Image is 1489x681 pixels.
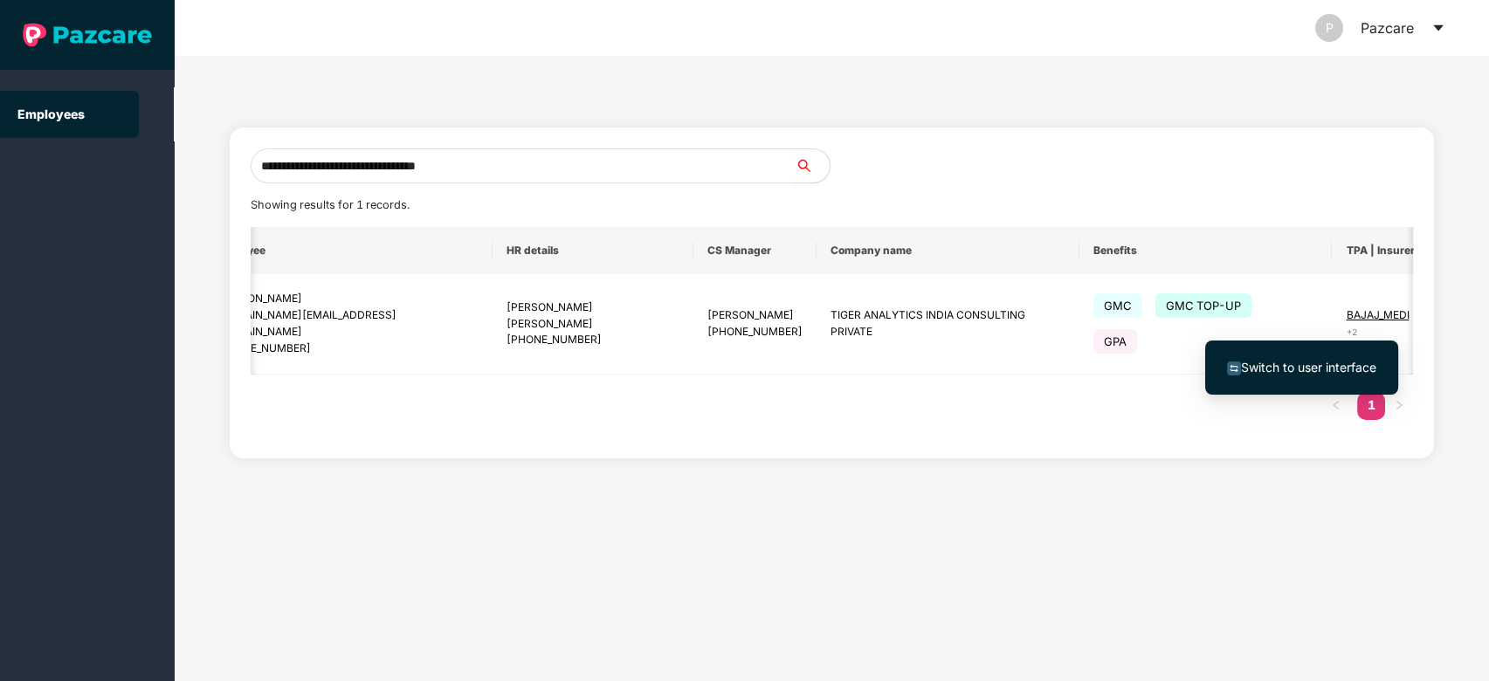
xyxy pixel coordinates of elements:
td: TIGER ANALYTICS INDIA CONSULTING PRIVATE [817,274,1079,375]
span: GMC TOP-UP [1155,293,1251,318]
th: TPA | Insurer [1332,227,1436,274]
span: GMC [1093,293,1142,318]
th: Company name [817,227,1079,274]
span: Showing results for 1 records. [251,198,410,211]
span: caret-down [1431,21,1445,35]
div: [PERSON_NAME] [PERSON_NAME] [507,299,680,333]
a: Employees [17,107,85,121]
th: Benefits [1079,227,1332,274]
div: [PHONE_NUMBER] [707,324,803,340]
span: search [794,159,830,173]
span: Switch to user interface [1241,360,1376,375]
button: search [794,148,831,183]
img: svg+xml;base64,PHN2ZyB4bWxucz0iaHR0cDovL3d3dy53My5vcmcvMjAwMC9zdmciIHdpZHRoPSIxNiIgaGVpZ2h0PSIxNi... [1227,361,1241,375]
div: [PHONE_NUMBER] [216,340,479,357]
div: [PHONE_NUMBER] [507,332,680,348]
div: [PERSON_NAME] [707,307,803,324]
div: [PERSON_NAME] [216,291,479,307]
span: GPA [1093,329,1137,354]
button: right [1385,392,1413,420]
th: Employee [202,227,493,274]
span: BAJAJ_MEDI [1346,308,1409,321]
div: [DOMAIN_NAME][EMAIL_ADDRESS][DOMAIN_NAME] [216,307,479,340]
li: Next Page [1385,392,1413,420]
th: HR details [493,227,694,274]
span: P [1326,14,1334,42]
th: CS Manager [693,227,817,274]
span: right [1394,400,1404,410]
span: + 2 [1346,327,1356,337]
